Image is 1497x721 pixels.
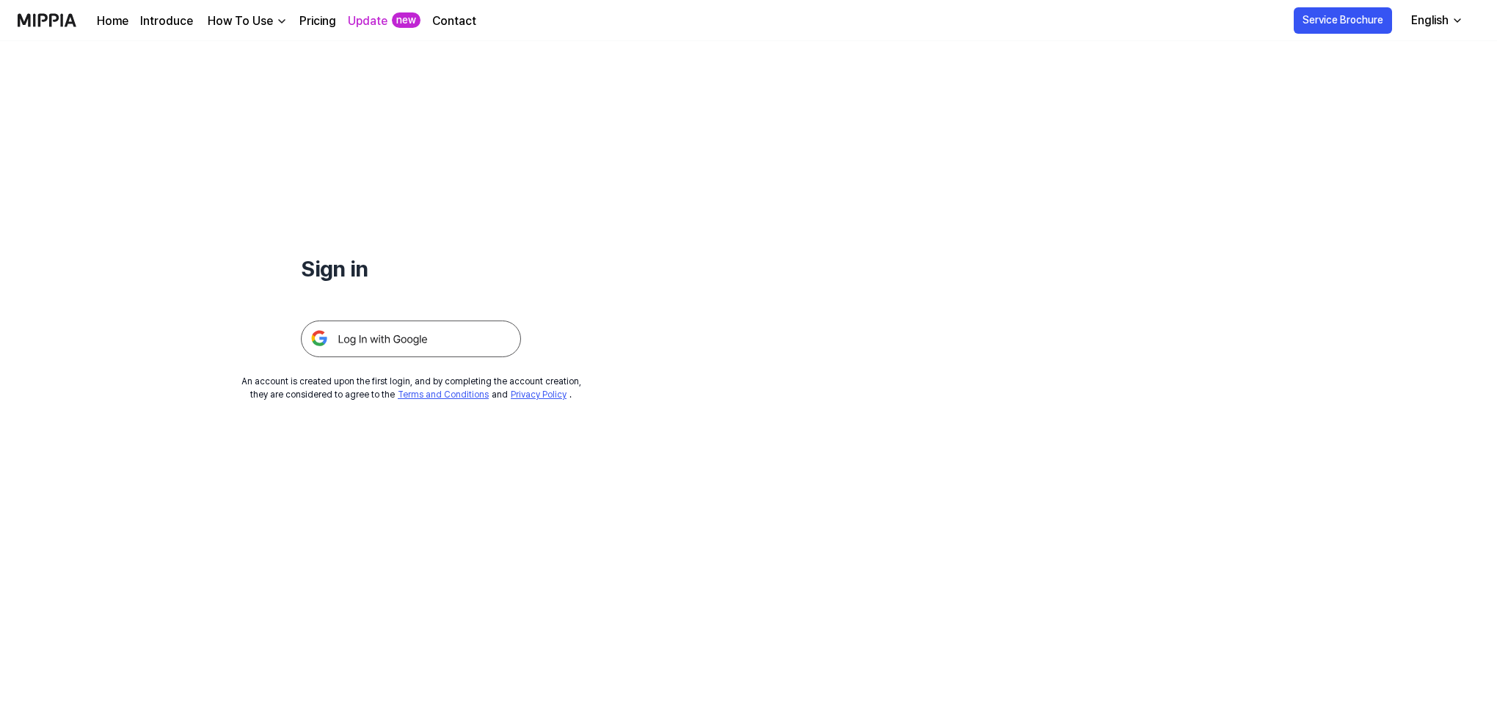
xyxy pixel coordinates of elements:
[301,321,521,357] img: 구글 로그인 버튼
[432,12,476,30] a: Contact
[1399,6,1472,35] button: English
[1294,7,1392,34] button: Service Brochure
[1408,12,1452,29] div: English
[301,252,521,285] h1: Sign in
[392,12,420,28] div: new
[205,12,276,30] div: How To Use
[299,12,336,30] a: Pricing
[398,389,489,400] a: Terms and Conditions
[276,15,288,27] img: down
[140,12,193,30] a: Introduce
[97,12,128,30] a: Home
[205,12,288,30] button: How To Use
[348,12,387,30] a: Update
[241,375,581,401] div: An account is created upon the first login, and by completing the account creation, they are cons...
[511,389,567,400] a: Privacy Policy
